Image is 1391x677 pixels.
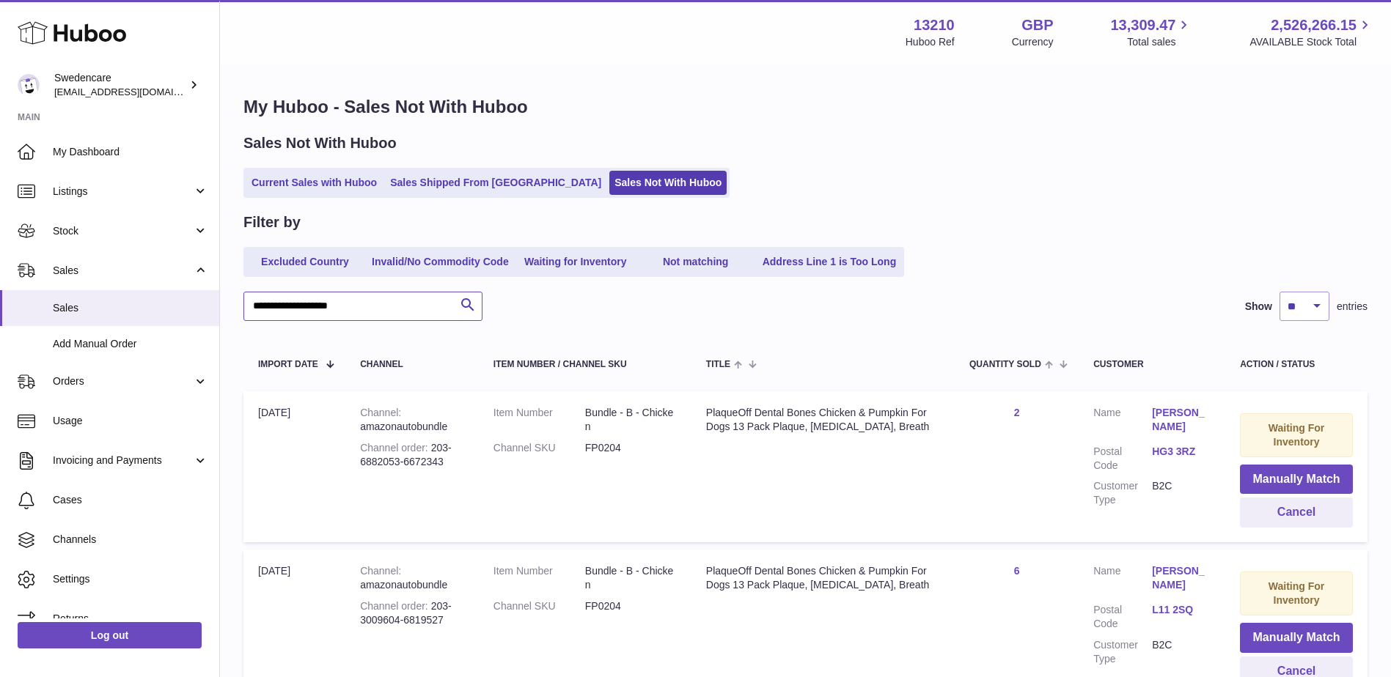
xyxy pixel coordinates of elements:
strong: GBP [1021,15,1053,35]
button: Manually Match [1240,465,1353,495]
span: Sales [53,301,208,315]
a: Sales Not With Huboo [609,171,727,195]
a: 13,309.47 Total sales [1110,15,1192,49]
a: Waiting for Inventory [517,250,634,274]
a: Sales Shipped From [GEOGRAPHIC_DATA] [385,171,606,195]
dt: Name [1093,406,1152,437]
button: Manually Match [1240,623,1353,653]
strong: Channel [360,565,401,577]
span: Listings [53,185,193,199]
h2: Sales Not With Huboo [243,133,397,153]
a: [PERSON_NAME] [1152,564,1211,592]
dt: Item Number [493,406,585,434]
span: Title [706,360,730,369]
a: Log out [18,622,202,648]
div: PlaqueOff Dental Bones Chicken & Pumpkin For Dogs 13 Pack Plaque, [MEDICAL_DATA], Breath [706,406,940,434]
span: Channels [53,533,208,547]
a: 2 [1014,407,1020,418]
a: L11 2SQ [1152,603,1211,617]
span: Cases [53,493,208,507]
div: Action / Status [1240,360,1353,369]
span: Invoicing and Payments [53,454,193,467]
dt: Name [1093,564,1152,596]
div: Huboo Ref [906,35,955,49]
button: Cancel [1240,497,1353,528]
dd: FP0204 [585,441,677,455]
span: Settings [53,572,208,586]
dt: Channel SKU [493,441,585,455]
strong: Channel order [360,600,431,612]
span: 13,309.47 [1110,15,1175,35]
div: Swedencare [54,71,186,99]
div: amazonautobundle [360,406,464,434]
a: 6 [1014,565,1020,577]
td: [DATE] [243,391,345,542]
div: PlaqueOff Dental Bones Chicken & Pumpkin For Dogs 13 Pack Plaque, [MEDICAL_DATA], Breath [706,564,940,592]
span: Usage [53,414,208,428]
span: Orders [53,374,193,388]
dt: Customer Type [1093,638,1152,666]
div: 203-3009604-6819527 [360,599,464,627]
span: Returns [53,612,208,626]
div: Item Number / Channel SKU [493,360,677,369]
dd: B2C [1152,479,1211,507]
strong: Channel order [360,442,431,454]
span: Import date [258,360,318,369]
span: Stock [53,224,193,238]
dd: FP0204 [585,599,677,613]
strong: Waiting For Inventory [1269,422,1324,448]
span: Quantity Sold [969,360,1041,369]
div: Channel [360,360,464,369]
h2: Filter by [243,212,301,232]
a: Not matching [637,250,755,274]
div: Customer [1093,360,1211,369]
dd: B2C [1152,638,1211,666]
strong: 13210 [914,15,955,35]
div: amazonautobundle [360,564,464,592]
span: [EMAIL_ADDRESS][DOMAIN_NAME] [54,86,216,97]
span: My Dashboard [53,145,208,159]
dt: Postal Code [1093,603,1152,631]
span: Add Manual Order [53,337,208,351]
dd: Bundle - B - Chicken [585,406,677,434]
h1: My Huboo - Sales Not With Huboo [243,95,1368,119]
a: HG3 3RZ [1152,445,1211,459]
div: Currency [1012,35,1054,49]
span: entries [1337,300,1368,314]
dt: Postal Code [1093,445,1152,473]
dt: Customer Type [1093,479,1152,507]
a: [PERSON_NAME] [1152,406,1211,434]
a: Address Line 1 is Too Long [757,250,902,274]
a: Invalid/No Commodity Code [367,250,514,274]
span: AVAILABLE Stock Total [1249,35,1373,49]
a: 2,526,266.15 AVAILABLE Stock Total [1249,15,1373,49]
dt: Channel SKU [493,599,585,613]
dd: Bundle - B - Chicken [585,564,677,592]
div: 203-6882053-6672343 [360,441,464,469]
label: Show [1245,300,1272,314]
span: Sales [53,264,193,278]
dt: Item Number [493,564,585,592]
a: Excluded Country [246,250,364,274]
img: gemma.horsfield@swedencare.co.uk [18,74,40,96]
strong: Channel [360,407,401,418]
span: Total sales [1127,35,1192,49]
a: Current Sales with Huboo [246,171,382,195]
strong: Waiting For Inventory [1269,580,1324,606]
span: 2,526,266.15 [1271,15,1357,35]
